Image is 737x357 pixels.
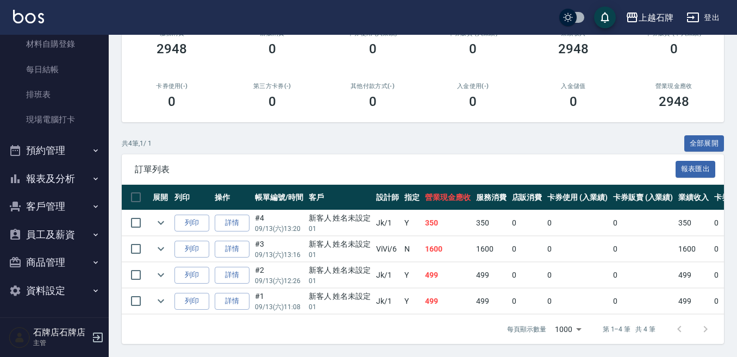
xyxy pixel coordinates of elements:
[4,165,104,193] button: 報表及分析
[422,210,473,236] td: 350
[215,267,249,284] a: 詳情
[309,239,371,250] div: 新客人 姓名未設定
[172,185,212,210] th: 列印
[469,94,477,109] h3: 0
[150,185,172,210] th: 展開
[676,289,711,314] td: 499
[545,289,610,314] td: 0
[122,139,152,148] p: 共 4 筆, 1 / 1
[373,210,402,236] td: Jk /1
[252,262,306,288] td: #2
[373,289,402,314] td: Jk /1
[545,210,610,236] td: 0
[509,236,545,262] td: 0
[4,277,104,305] button: 資料設定
[235,83,310,90] h2: 第三方卡券(-)
[309,224,371,234] p: 01
[153,241,169,257] button: expand row
[13,10,44,23] img: Logo
[509,185,545,210] th: 店販消費
[335,83,410,90] h2: 其他付款方式(-)
[252,185,306,210] th: 帳單編號/時間
[402,262,422,288] td: Y
[509,262,545,288] td: 0
[676,262,711,288] td: 499
[676,210,711,236] td: 350
[402,210,422,236] td: Y
[309,250,371,260] p: 01
[309,212,371,224] div: 新客人 姓名未設定
[509,289,545,314] td: 0
[545,262,610,288] td: 0
[570,94,577,109] h3: 0
[174,293,209,310] button: 列印
[9,327,30,348] img: Person
[212,185,252,210] th: 操作
[422,236,473,262] td: 1600
[369,94,377,109] h3: 0
[639,11,673,24] div: 上越石牌
[621,7,678,29] button: 上越石牌
[252,236,306,262] td: #3
[402,185,422,210] th: 指定
[215,241,249,258] a: 詳情
[422,289,473,314] td: 499
[610,210,676,236] td: 0
[33,327,89,338] h5: 石牌店石牌店
[551,315,585,344] div: 1000
[610,185,676,210] th: 卡券販賣 (入業績)
[373,236,402,262] td: ViVi /6
[4,248,104,277] button: 商品管理
[594,7,616,28] button: save
[135,83,209,90] h2: 卡券使用(-)
[309,276,371,286] p: 01
[157,41,187,57] h3: 2948
[33,338,89,348] p: 主管
[255,224,303,234] p: 09/13 (六) 13:20
[676,185,711,210] th: 業績收入
[255,302,303,312] p: 09/13 (六) 11:08
[135,164,676,175] span: 訂單列表
[402,236,422,262] td: N
[636,83,711,90] h2: 營業現金應收
[168,94,176,109] h3: 0
[610,289,676,314] td: 0
[422,262,473,288] td: 499
[676,164,716,174] a: 報表匯出
[4,57,104,82] a: 每日結帳
[369,41,377,57] h3: 0
[4,136,104,165] button: 預約管理
[676,161,716,178] button: 報表匯出
[215,215,249,231] a: 詳情
[682,8,724,28] button: 登出
[659,94,689,109] h3: 2948
[469,41,477,57] h3: 0
[436,83,510,90] h2: 入金使用(-)
[473,289,509,314] td: 499
[309,291,371,302] div: 新客人 姓名未設定
[153,293,169,309] button: expand row
[309,265,371,276] div: 新客人 姓名未設定
[536,83,611,90] h2: 入金儲值
[4,82,104,107] a: 排班表
[545,185,610,210] th: 卡券使用 (入業績)
[670,41,678,57] h3: 0
[255,250,303,260] p: 09/13 (六) 13:16
[610,262,676,288] td: 0
[252,289,306,314] td: #1
[676,236,711,262] td: 1600
[373,185,402,210] th: 設計師
[603,324,655,334] p: 第 1–4 筆 共 4 筆
[473,262,509,288] td: 499
[306,185,374,210] th: 客戶
[610,236,676,262] td: 0
[4,32,104,57] a: 材料自購登錄
[268,94,276,109] h3: 0
[4,192,104,221] button: 客戶管理
[473,185,509,210] th: 服務消費
[402,289,422,314] td: Y
[422,185,473,210] th: 營業現金應收
[309,302,371,312] p: 01
[4,221,104,249] button: 員工及薪資
[473,210,509,236] td: 350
